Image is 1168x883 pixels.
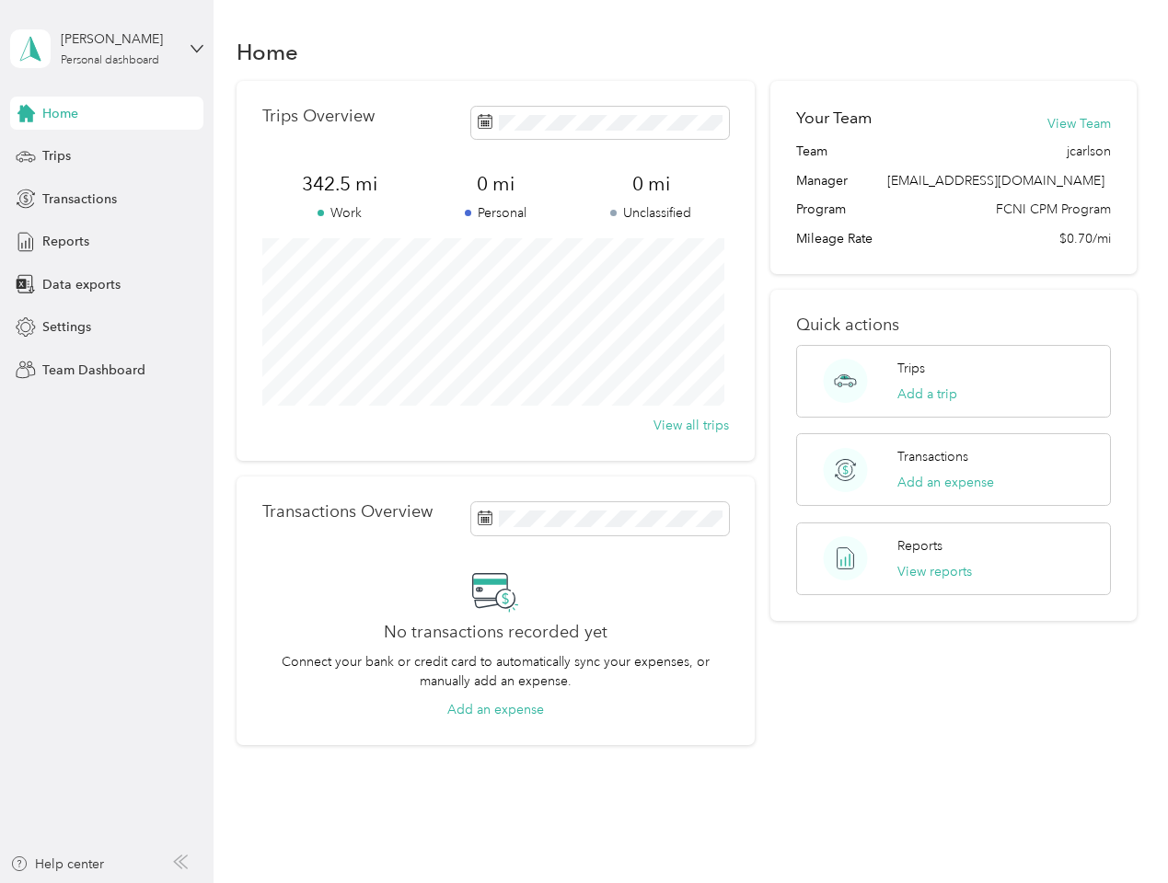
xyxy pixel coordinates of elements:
[796,315,1110,335] p: Quick actions
[61,55,159,66] div: Personal dashboard
[897,447,968,466] p: Transactions
[61,29,176,49] div: [PERSON_NAME]
[262,203,418,223] p: Work
[42,275,121,294] span: Data exports
[897,536,942,556] p: Reports
[42,104,78,123] span: Home
[796,107,872,130] h2: Your Team
[1065,780,1168,883] iframe: Everlance-gr Chat Button Frame
[796,200,846,219] span: Program
[897,359,925,378] p: Trips
[418,203,573,223] p: Personal
[996,200,1111,219] span: FCNI CPM Program
[447,700,544,719] button: Add an expense
[262,171,418,197] span: 342.5 mi
[897,473,994,492] button: Add an expense
[1059,229,1111,248] span: $0.70/mi
[897,562,972,581] button: View reports
[384,623,607,642] h2: No transactions recorded yet
[237,42,298,62] h1: Home
[262,107,375,126] p: Trips Overview
[796,229,873,248] span: Mileage Rate
[1047,114,1111,133] button: View Team
[418,171,573,197] span: 0 mi
[1067,142,1111,161] span: jcarlson
[796,142,827,161] span: Team
[573,171,729,197] span: 0 mi
[42,146,71,166] span: Trips
[796,171,848,190] span: Manager
[42,317,91,337] span: Settings
[653,416,729,435] button: View all trips
[42,361,145,380] span: Team Dashboard
[897,384,957,404] button: Add a trip
[10,854,104,874] button: Help center
[573,203,729,223] p: Unclassified
[262,502,433,522] p: Transactions Overview
[42,232,89,251] span: Reports
[887,173,1104,189] span: [EMAIL_ADDRESS][DOMAIN_NAME]
[262,652,729,691] p: Connect your bank or credit card to automatically sync your expenses, or manually add an expense.
[42,189,117,209] span: Transactions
